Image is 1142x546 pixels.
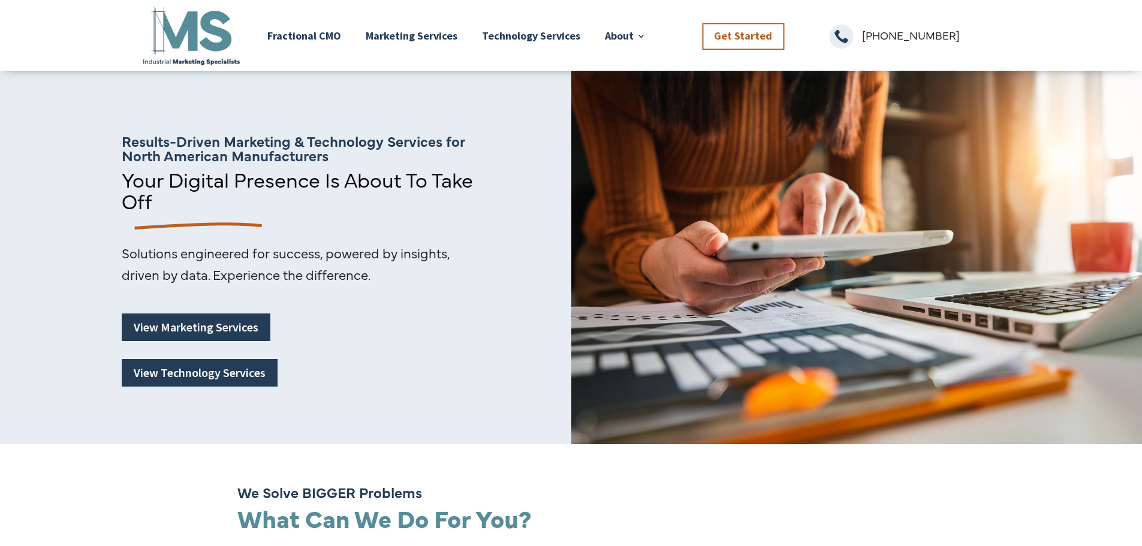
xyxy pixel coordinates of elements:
[122,242,487,285] p: Solutions engineered for success, powered by insights, driven by data. Experience the difference.
[122,212,267,242] img: underline
[122,359,278,387] a: View Technology Services
[267,4,341,67] a: Fractional CMO
[482,4,580,67] a: Technology Services
[829,25,853,49] span: 
[122,134,493,168] h5: Results-Driven Marketing & Technology Services for North American Manufacturers
[237,505,891,536] h2: What Can We Do For You?
[122,168,493,212] p: Your Digital Presence Is About To Take Off
[605,4,646,67] a: About
[702,23,784,50] a: Get Started
[366,4,457,67] a: Marketing Services
[122,313,270,341] a: View Marketing Services
[862,25,1001,46] p: [PHONE_NUMBER]
[237,485,891,505] h5: We Solve BIGGER Problems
